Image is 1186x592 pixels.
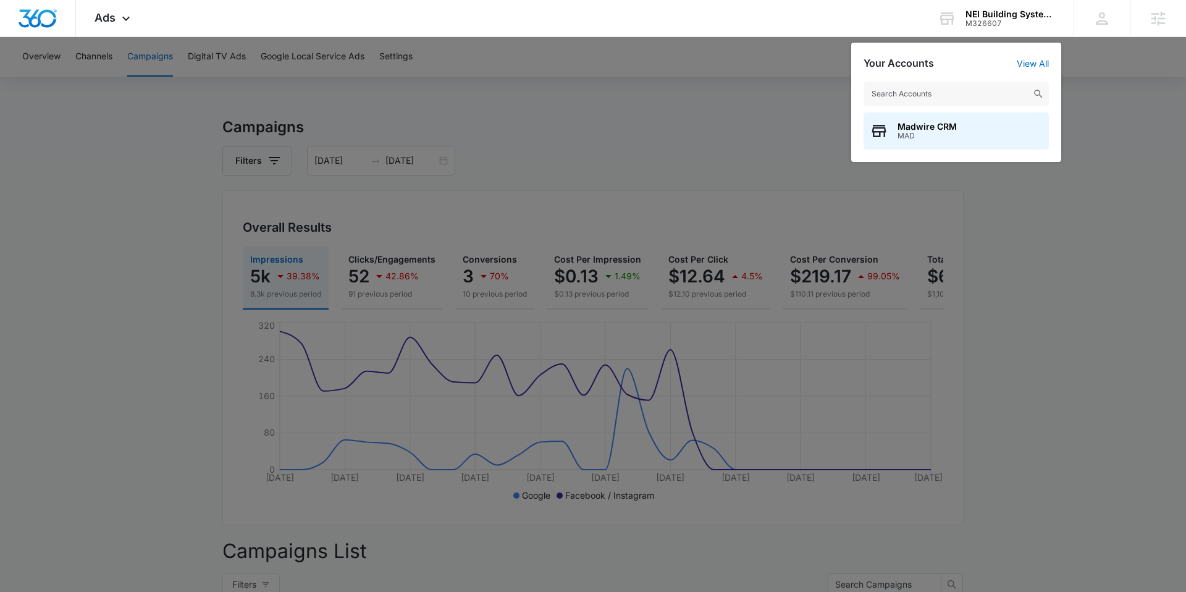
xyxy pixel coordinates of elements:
[864,112,1049,150] button: Madwire CRMMAD
[1017,58,1049,69] a: View All
[898,122,957,132] span: Madwire CRM
[965,9,1056,19] div: account name
[864,82,1049,106] input: Search Accounts
[965,19,1056,28] div: account id
[95,11,116,24] span: Ads
[864,57,934,69] h2: Your Accounts
[898,132,957,140] span: MAD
